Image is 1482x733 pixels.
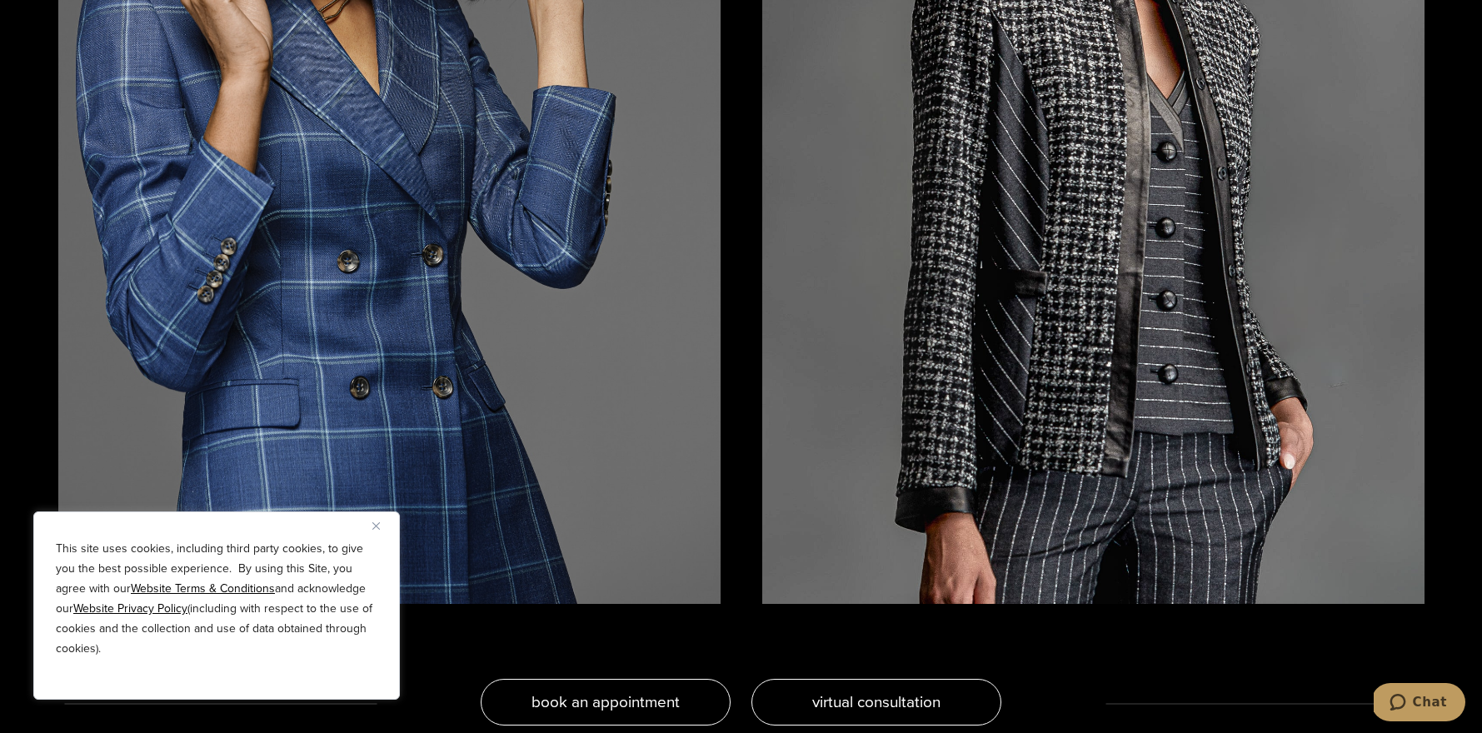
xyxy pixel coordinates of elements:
[372,522,380,530] img: Close
[56,539,377,659] p: This site uses cookies, including third party cookies, to give you the best possible experience. ...
[372,516,392,536] button: Close
[73,600,187,617] a: Website Privacy Policy
[131,580,275,597] a: Website Terms & Conditions
[1374,683,1465,725] iframe: Opens a widget where you can chat to one of our agents
[812,690,941,714] span: virtual consultation
[751,679,1001,726] a: virtual consultation
[481,679,731,726] a: book an appointment
[531,690,680,714] span: book an appointment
